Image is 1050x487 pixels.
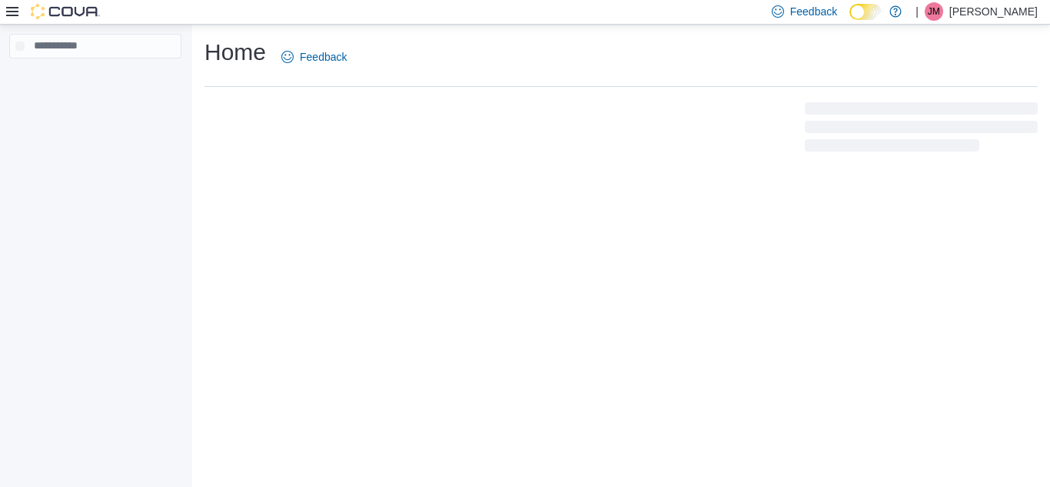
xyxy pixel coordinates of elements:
h1: Home [204,37,266,68]
p: | [915,2,919,21]
span: Loading [805,105,1038,155]
a: Feedback [275,42,353,72]
div: Jesse McGean [925,2,943,21]
span: JM [928,2,940,21]
span: Feedback [790,4,837,19]
span: Feedback [300,49,347,65]
nav: Complex example [9,62,181,98]
p: [PERSON_NAME] [949,2,1038,21]
input: Dark Mode [849,4,882,20]
img: Cova [31,4,100,19]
